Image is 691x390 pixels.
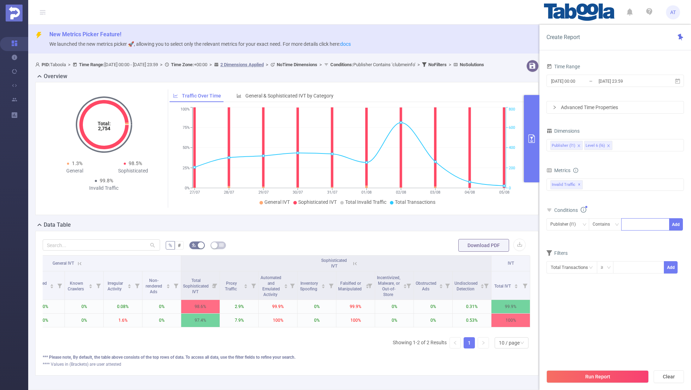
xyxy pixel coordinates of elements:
[375,300,414,313] p: 0%
[132,271,142,300] i: Filter menu
[442,271,452,300] i: Filter menu
[65,300,103,313] p: 0%
[509,125,515,130] tspan: 600
[458,239,509,252] button: Download PDF
[183,146,190,150] tspan: 50%
[321,258,347,269] span: Sophisticated IVT
[547,101,684,113] div: icon: rightAdvanced Time Properties
[453,300,491,313] p: 0.31%
[550,180,583,189] span: Invalid Traffic
[395,199,435,205] span: Total Transactions
[552,141,575,150] div: Publisher (l1)
[336,314,375,327] p: 100%
[104,314,142,327] p: 1.6%
[146,278,162,294] span: Non-rendered Ads
[220,300,258,313] p: 2.9%
[237,93,241,98] i: icon: bar-chart
[414,300,452,313] p: 0%
[49,41,351,47] span: We launched the new metrics picker 🚀, allowing you to select only the relevant metrics for your e...
[43,239,160,251] input: Search...
[182,93,221,99] span: Traffic Over Time
[189,190,200,195] tspan: 27/07
[453,314,491,327] p: 0.53%
[219,243,224,247] i: icon: table
[326,271,336,300] i: Filter menu
[166,285,170,288] i: icon: caret-down
[43,361,531,367] div: **** Values in (Brackets) are user attested
[284,283,288,287] div: Sort
[554,207,586,213] span: Conditions
[598,76,655,86] input: End date
[55,271,65,300] i: Filter menu
[210,271,220,300] i: Filter menu
[43,354,531,360] div: *** Please note, By default, the table above consists of the top rows of data. To access all data...
[50,283,54,285] i: icon: caret-up
[26,300,65,313] p: 0%
[258,190,268,195] tspan: 29/07
[44,221,71,229] h2: Data Table
[340,41,351,47] a: docs
[169,243,172,248] span: %
[546,250,568,256] span: Filters
[244,285,248,288] i: icon: caret-down
[607,144,610,148] i: icon: close
[220,62,264,67] u: 2 Dimensions Applied
[403,285,407,288] i: icon: caret-down
[338,281,363,291] span: Falsified or Manipulated
[499,190,509,195] tspan: 05/08
[173,93,178,98] i: icon: line-chart
[321,283,325,287] div: Sort
[509,107,515,112] tspan: 800
[207,62,214,67] span: >
[185,186,190,190] tspan: 0%
[166,283,170,285] i: icon: caret-up
[181,107,190,112] tspan: 100%
[89,285,93,288] i: icon: caret-down
[578,181,581,189] span: ✕
[298,199,337,205] span: Sophisticated IVT
[181,314,220,327] p: 97.4%
[509,186,511,190] tspan: 0
[50,285,54,288] i: icon: caret-down
[298,300,336,313] p: 0%
[35,62,42,67] i: icon: user
[158,62,165,67] span: >
[439,283,443,287] div: Sort
[669,218,683,231] button: Add
[104,167,163,175] div: Sophisticated
[345,199,386,205] span: Total Invalid Traffic
[192,243,196,247] i: icon: bg-colors
[550,219,581,230] div: Publisher (l1)
[439,285,443,288] i: icon: caret-down
[284,283,288,285] i: icon: caret-up
[327,190,337,195] tspan: 31/07
[300,281,318,291] span: Inventory Spoofing
[35,32,42,39] i: icon: thunderbolt
[181,300,220,313] p: 98.6%
[45,167,104,175] div: General
[259,314,297,327] p: 100%
[615,222,619,227] i: icon: down
[520,271,530,300] i: Filter menu
[447,62,453,67] span: >
[29,281,47,291] span: Disclosed Bots
[520,341,524,346] i: icon: down
[322,283,325,285] i: icon: caret-up
[298,314,336,327] p: 0%
[104,300,142,313] p: 0.08%
[293,190,303,195] tspan: 30/07
[166,283,170,287] div: Sort
[183,278,209,294] span: Total Sophisticated IVT
[330,62,353,67] b: Conditions :
[514,283,518,287] div: Sort
[480,283,484,287] div: Sort
[509,166,515,170] tspan: 200
[464,337,475,348] li: 1
[225,281,238,291] span: Proxy Traffic
[416,281,436,291] span: Obstructed Ads
[450,337,461,348] li: Previous Page
[264,199,290,205] span: General IVT
[89,283,93,285] i: icon: caret-up
[439,283,443,285] i: icon: caret-up
[277,62,317,67] b: No Time Dimensions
